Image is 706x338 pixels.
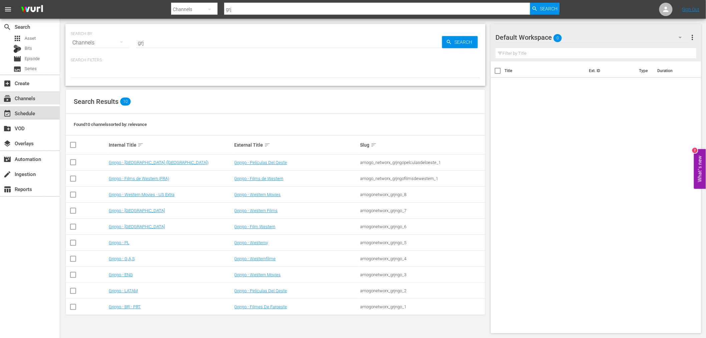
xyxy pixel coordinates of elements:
a: Grjngo - Películas Del Oeste [235,288,287,293]
div: amogonetworx_grjngo_2 [360,288,484,293]
div: Channels [71,33,129,52]
a: Grjngo - G,A,S [109,256,135,261]
p: Search Filters: [71,57,480,63]
div: Internal Title [109,141,233,149]
a: Grjngo - Westerny [235,240,268,245]
button: more_vert [688,29,696,45]
span: more_vert [688,33,696,41]
th: Ext. ID [585,61,635,80]
a: Grjngo - [GEOGRAPHIC_DATA] [109,224,165,229]
span: Episode [25,55,40,62]
a: Grjngo - PL [109,240,129,245]
button: Search [530,3,560,15]
span: Automation [3,155,11,163]
div: amogonetworx_grjngo_4 [360,256,484,261]
span: Overlays [3,140,11,148]
span: Schedule [3,110,11,118]
a: Grjngo - Films de Western (FRA) [109,176,169,181]
img: ans4CAIJ8jUAAAAAAAAAAAAAAAAAAAAAAAAgQb4GAAAAAAAAAAAAAAAAAAAAAAAAJMjXAAAAAAAAAAAAAAAAAAAAAAAAgAT5G... [16,2,48,17]
span: Asset [25,35,36,42]
div: Bits [13,45,21,53]
button: Search [442,36,478,48]
span: Reports [3,185,11,193]
span: sort [371,142,377,148]
a: Grjngo - Western Movies [235,192,281,197]
span: Episode [13,55,21,63]
span: Bits [25,45,32,52]
th: Duration [653,61,693,80]
div: amogonetworx_grjngo_8 [360,192,484,197]
div: amogonetworx_grjngo_6 [360,224,484,229]
a: Grjngo - Western Films [235,208,278,213]
span: 10 [120,98,131,106]
button: Open Feedback Widget [694,149,706,189]
span: Search [3,23,11,31]
a: Grjngo - BR - PRT [109,304,141,309]
a: Grjngo - Films de Western [235,176,284,181]
a: Grjngo - Western Movies - US Extra [109,192,174,197]
span: sort [264,142,270,148]
a: Grjngo - Film Western [235,224,276,229]
span: Search [540,3,558,15]
span: VOD [3,125,11,133]
a: Grjngo - ENG [109,272,133,277]
th: Title [505,61,585,80]
span: 0 [554,31,562,45]
a: Grjngo - Filmes De Faroeste [235,304,287,309]
a: Grjngo - Westernfilme [235,256,276,261]
div: amogonetworx_grjngo_5 [360,240,484,245]
div: amogonetworx_grjngo_3 [360,272,484,277]
div: amogonetworx_grjngo_1 [360,304,484,309]
a: Grjngo - [GEOGRAPHIC_DATA] [109,208,165,213]
div: amogonetworx_grjngo_7 [360,208,484,213]
div: 2 [692,148,698,153]
div: amogo_networx_grjngofilmsdewestern_1 [360,176,484,181]
span: Found 10 channels sorted by: relevance [74,122,147,127]
span: Create [3,79,11,88]
span: sort [137,142,143,148]
span: Asset [13,34,21,42]
span: Search Results [74,98,118,106]
span: menu [4,5,12,13]
div: External Title [235,141,358,149]
span: Search [452,36,478,48]
a: Grjngo - Películas Del Oeste [235,160,287,165]
span: Ingestion [3,170,11,178]
a: Grjngo - LATAM [109,288,138,293]
span: Series [25,65,37,72]
th: Type [635,61,653,80]
span: Series [13,65,21,73]
a: Grjngo - Western Movies [235,272,281,277]
span: Channels [3,95,11,103]
a: Grjngo - [GEOGRAPHIC_DATA] ([GEOGRAPHIC_DATA]) [109,160,209,165]
div: Default Workspace [496,28,689,47]
a: Sign Out [682,7,700,12]
div: Slug [360,141,484,149]
div: amogo_networx_grjngopelculasdeloeste_1 [360,160,484,165]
